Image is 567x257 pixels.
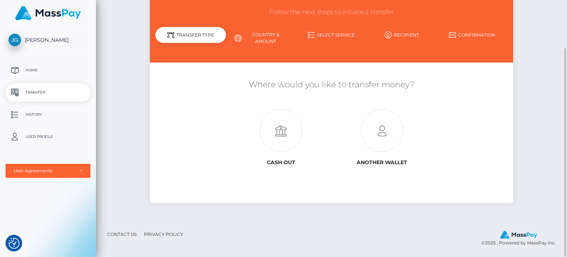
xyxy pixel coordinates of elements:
div: © 2025 , Powered by MassPay Inc. [481,230,561,247]
span: [PERSON_NAME] [6,37,90,43]
a: Select Service [296,28,367,41]
button: Consent Preferences [8,238,20,249]
h3: Follow the next steps to initiate a transfer [155,8,507,17]
button: User Agreements [6,164,90,178]
div: User Agreements [14,168,74,174]
h6: Another wallet [337,159,427,166]
a: Confirmation [437,28,508,41]
p: Home [8,65,87,76]
img: Revisit consent button [8,238,20,249]
a: Privacy Policy [141,229,186,240]
a: Transfer [6,83,90,102]
img: MassPay [500,231,537,239]
div: Transfer Type [155,27,226,43]
a: Contact Us [104,229,140,240]
a: Country & Amount [226,28,296,48]
img: MassPay [15,6,81,20]
p: User Profile [8,131,87,142]
p: Transfer [8,87,87,98]
h6: Cash out [236,159,326,166]
a: User Profile [6,128,90,146]
h5: Where would you like to transfer money? [155,79,507,91]
a: Home [6,61,90,80]
p: History [8,109,87,120]
a: History [6,105,90,124]
a: Recipient [367,28,437,41]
